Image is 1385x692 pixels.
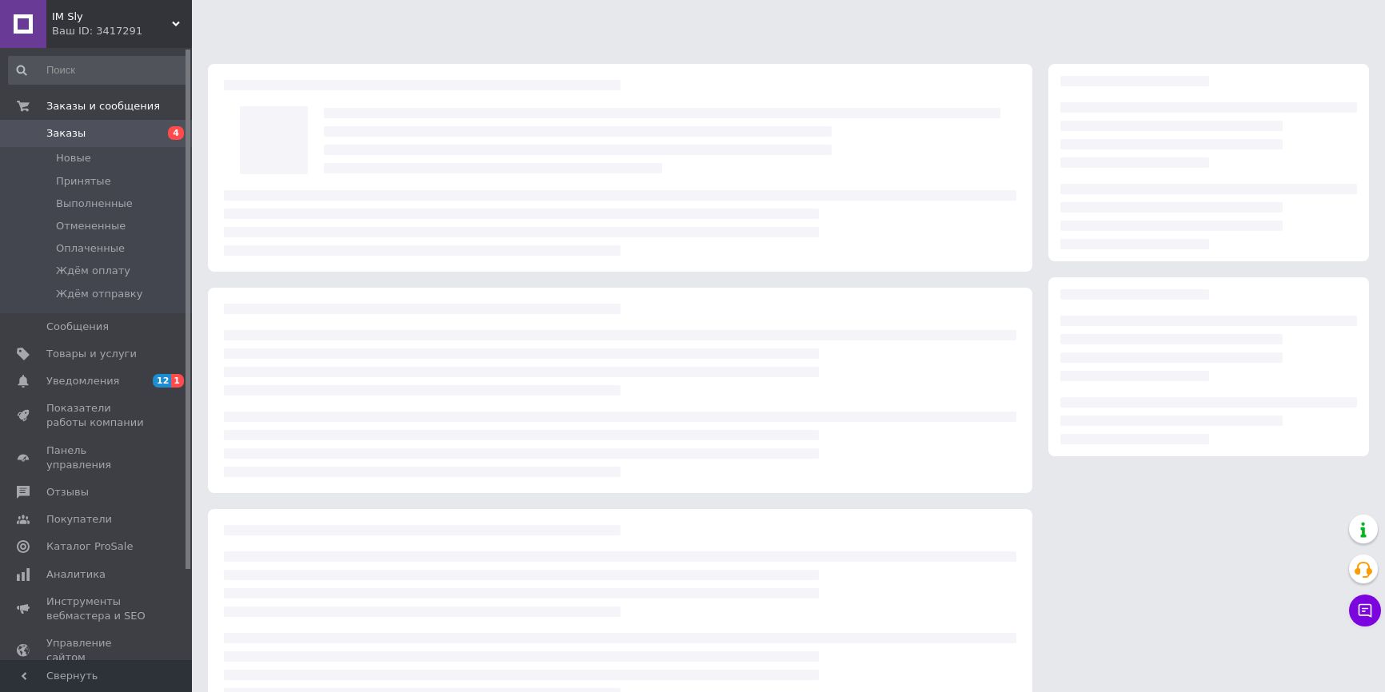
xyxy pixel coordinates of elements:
[52,24,192,38] div: Ваш ID: 3417291
[46,485,89,499] span: Отзывы
[153,374,171,388] span: 12
[1349,595,1381,626] button: Чат с покупателем
[56,174,111,189] span: Принятые
[56,241,125,256] span: Оплаченные
[56,151,91,165] span: Новые
[46,595,148,623] span: Инструменты вебмастера и SEO
[46,443,148,472] span: Панель управления
[46,567,106,582] span: Аналитика
[46,320,109,334] span: Сообщения
[8,56,188,85] input: Поиск
[46,636,148,665] span: Управление сайтом
[46,347,137,361] span: Товары и услуги
[52,10,172,24] span: IM Sly
[46,539,133,554] span: Каталог ProSale
[46,374,119,388] span: Уведомления
[56,264,130,278] span: Ждём оплату
[46,126,86,141] span: Заказы
[56,219,126,233] span: Отмененные
[56,197,133,211] span: Выполненные
[168,126,184,140] span: 4
[46,99,160,113] span: Заказы и сообщения
[56,287,142,301] span: Ждём отправку
[171,374,184,388] span: 1
[46,512,112,527] span: Покупатели
[46,401,148,430] span: Показатели работы компании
